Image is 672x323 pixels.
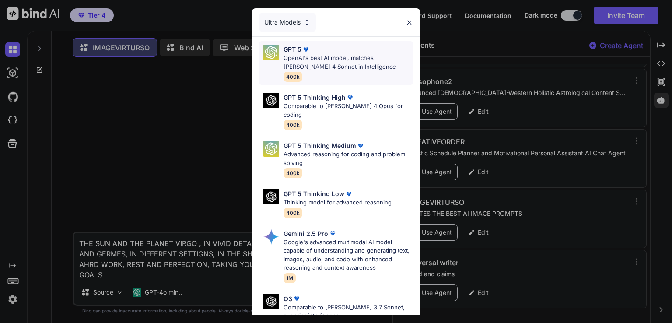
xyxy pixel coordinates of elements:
[283,238,413,272] p: Google's advanced multimodal AI model capable of understanding and generating text, images, audio...
[283,93,346,102] p: GPT 5 Thinking High
[283,168,302,178] span: 400k
[263,189,279,204] img: Pick Models
[263,45,279,60] img: Pick Models
[283,198,393,207] p: Thinking model for advanced reasoning.
[263,294,279,309] img: Pick Models
[259,13,316,32] div: Ultra Models
[283,45,301,54] p: GPT 5
[303,19,311,26] img: Pick Models
[283,150,413,167] p: Advanced reasoning for coding and problem solving
[328,229,337,238] img: premium
[356,141,365,150] img: premium
[283,294,292,303] p: O3
[283,189,344,198] p: GPT 5 Thinking Low
[344,190,353,198] img: premium
[406,19,413,26] img: close
[292,294,301,303] img: premium
[283,229,328,238] p: Gemini 2.5 Pro
[301,45,310,54] img: premium
[263,141,279,157] img: Pick Models
[283,208,302,218] span: 400k
[346,93,354,102] img: premium
[263,229,279,245] img: Pick Models
[283,54,413,71] p: OpenAI's best AI model, matches [PERSON_NAME] 4 Sonnet in Intelligence
[283,303,413,320] p: Comparable to [PERSON_NAME] 3.7 Sonnet, superior intelligence
[283,120,302,130] span: 400k
[283,102,413,119] p: Comparable to [PERSON_NAME] 4 Opus for coding
[283,72,302,82] span: 400k
[283,141,356,150] p: GPT 5 Thinking Medium
[263,93,279,108] img: Pick Models
[283,273,296,283] span: 1M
